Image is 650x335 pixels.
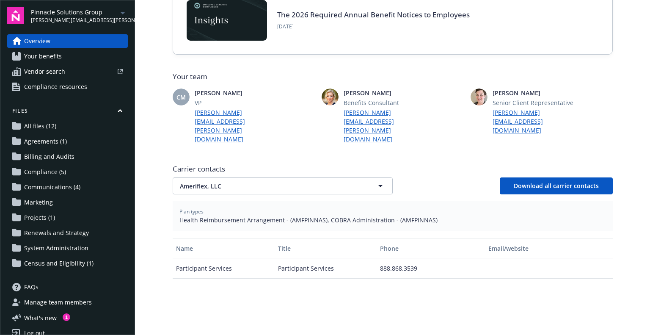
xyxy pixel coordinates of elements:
[7,296,128,309] a: Manage team members
[31,17,118,24] span: [PERSON_NAME][EMAIL_ADDRESS][PERSON_NAME][DOMAIN_NAME]
[278,244,373,253] div: Title
[344,98,427,107] span: Benefits Consultant
[322,89,339,105] img: photo
[24,50,62,63] span: Your benefits
[63,313,70,321] div: 1
[24,65,65,78] span: Vendor search
[7,241,128,255] a: System Administration
[7,257,128,270] a: Census and Eligibility (1)
[277,23,470,30] span: [DATE]
[7,211,128,224] a: Projects (1)
[24,34,50,48] span: Overview
[380,244,482,253] div: Phone
[179,208,606,216] span: Plan types
[493,89,576,97] span: [PERSON_NAME]
[485,238,612,258] button: Email/website
[24,80,87,94] span: Compliance resources
[24,313,57,322] span: What ' s new
[7,50,128,63] a: Your benefits
[7,119,128,133] a: All files (12)
[7,7,24,24] img: navigator-logo.svg
[176,93,186,102] span: CM
[195,108,278,144] a: [PERSON_NAME][EMAIL_ADDRESS][PERSON_NAME][DOMAIN_NAME]
[173,177,393,194] button: Ameriflex, LLC
[24,257,94,270] span: Census and Eligibility (1)
[24,280,39,294] span: FAQs
[7,226,128,240] a: Renewals and Strategy
[173,72,613,82] span: Your team
[24,165,66,179] span: Compliance (5)
[7,196,128,209] a: Marketing
[7,80,128,94] a: Compliance resources
[7,280,128,294] a: FAQs
[173,164,613,174] span: Carrier contacts
[471,89,487,105] img: photo
[493,98,576,107] span: Senior Client Representative
[7,165,128,179] a: Compliance (5)
[180,182,356,191] span: Ameriflex, LLC
[7,135,128,148] a: Agreements (1)
[24,226,89,240] span: Renewals and Strategy
[277,10,470,19] a: The 2026 Required Annual Benefit Notices to Employees
[179,216,606,224] span: Health Reimbursement Arrangement - (AMFPINNAS), COBRA Administration - (AMFPINNAS)
[488,244,609,253] div: Email/website
[24,135,67,148] span: Agreements (1)
[493,108,576,135] a: [PERSON_NAME][EMAIL_ADDRESS][DOMAIN_NAME]
[7,313,70,322] button: What's new1
[152,109,166,123] a: Previous
[24,211,55,224] span: Projects (1)
[7,34,128,48] a: Overview
[176,244,271,253] div: Name
[377,238,485,258] button: Phone
[275,258,377,279] div: Participant Services
[7,180,128,194] a: Communications (4)
[344,108,427,144] a: [PERSON_NAME][EMAIL_ADDRESS][PERSON_NAME][DOMAIN_NAME]
[24,196,53,209] span: Marketing
[24,119,56,133] span: All files (12)
[195,98,278,107] span: VP
[7,65,128,78] a: Vendor search
[195,89,278,97] span: [PERSON_NAME]
[24,180,80,194] span: Communications (4)
[31,7,128,24] button: Pinnacle Solutions Group[PERSON_NAME][EMAIL_ADDRESS][PERSON_NAME][DOMAIN_NAME]arrowDropDown
[173,238,275,258] button: Name
[377,258,485,279] div: 888.868.3539
[275,238,377,258] button: Title
[24,150,74,163] span: Billing and Audits
[7,150,128,163] a: Billing and Audits
[118,8,128,18] a: arrowDropDown
[500,177,613,194] button: Download all carrier contacts
[7,107,128,118] button: Files
[344,89,427,97] span: [PERSON_NAME]
[24,296,92,309] span: Manage team members
[24,241,88,255] span: System Administration
[173,258,275,279] div: Participant Services
[31,8,118,17] span: Pinnacle Solutions Group
[514,182,599,190] span: Download all carrier contacts
[620,109,633,123] a: Next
